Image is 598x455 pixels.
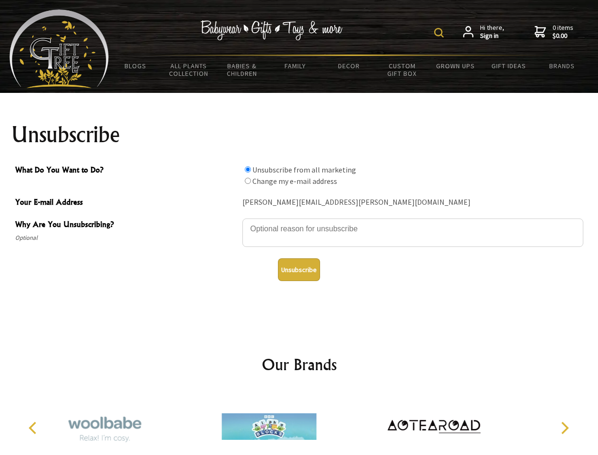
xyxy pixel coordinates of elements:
a: Gift Ideas [482,56,536,76]
a: Family [269,56,322,76]
button: Unsubscribe [278,258,320,281]
a: BLOGS [109,56,162,76]
strong: Sign in [480,32,504,40]
img: product search [434,28,444,37]
textarea: Why Are You Unsubscribing? [242,218,583,247]
a: Custom Gift Box [375,56,429,83]
label: Unsubscribe from all marketing [252,165,356,174]
a: Decor [322,56,375,76]
input: What Do You Want to Do? [245,166,251,173]
div: [PERSON_NAME][EMAIL_ADDRESS][PERSON_NAME][DOMAIN_NAME] [242,195,583,210]
span: Hi there, [480,24,504,40]
a: Babies & Children [215,56,269,83]
img: Babyware - Gifts - Toys and more... [9,9,109,88]
a: 0 items$0.00 [535,24,573,40]
a: Grown Ups [428,56,482,76]
img: Babywear - Gifts - Toys & more [201,20,343,40]
h1: Unsubscribe [11,123,587,146]
strong: $0.00 [553,32,573,40]
a: Hi there,Sign in [463,24,504,40]
span: Your E-mail Address [15,196,238,210]
span: 0 items [553,23,573,40]
h2: Our Brands [19,353,580,376]
button: Previous [24,418,45,438]
label: Change my e-mail address [252,176,337,186]
span: Optional [15,232,238,244]
span: Why Are You Unsubscribing? [15,218,238,232]
input: What Do You Want to Do? [245,178,251,184]
span: What Do You Want to Do? [15,164,238,178]
a: Brands [536,56,589,76]
button: Next [554,418,575,438]
a: All Plants Collection [162,56,216,83]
